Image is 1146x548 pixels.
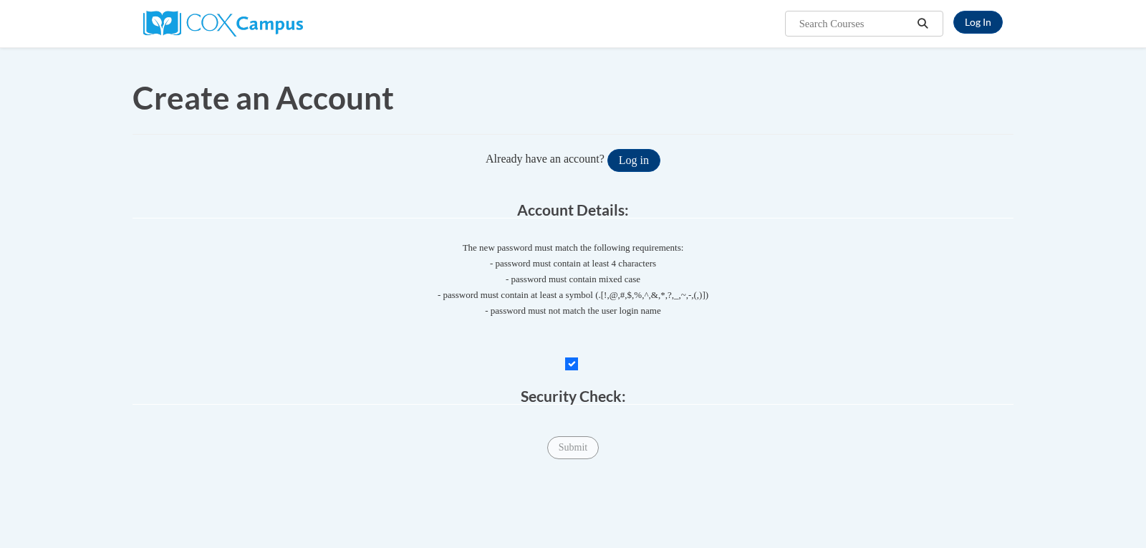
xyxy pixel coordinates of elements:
i:  [917,19,930,29]
a: Cox Campus [143,16,303,29]
span: - password must contain at least 4 characters - password must contain mixed case - password must ... [133,256,1013,319]
span: Account Details: [517,201,629,218]
span: Security Check: [521,387,626,405]
input: Submit [547,436,599,459]
input: Search Courses [798,15,913,32]
img: Cox Campus [143,11,303,37]
button: Log in [607,149,660,172]
button: Search [913,15,934,32]
span: The new password must match the following requirements: [463,242,684,253]
span: Create an Account [133,79,394,116]
span: Already have an account? [486,153,605,165]
a: Log In [953,11,1003,34]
